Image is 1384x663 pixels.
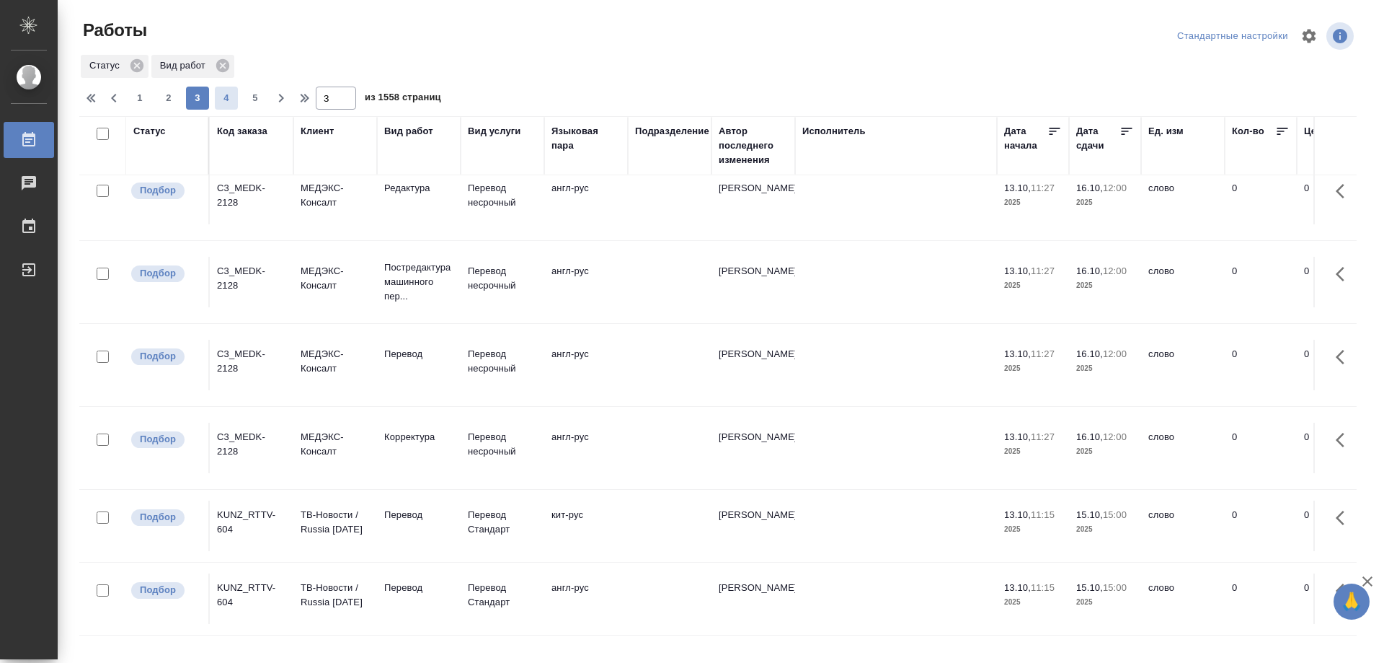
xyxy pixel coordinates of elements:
[1004,265,1031,276] p: 13.10,
[1076,595,1134,610] p: 2025
[130,181,201,201] div: Можно подбирать исполнителей
[468,181,537,210] p: Перевод несрочный
[1225,423,1297,473] td: 0
[301,508,370,537] p: ТВ-Новости / Russia [DATE]
[1031,582,1055,593] p: 11:15
[1004,196,1062,210] p: 2025
[128,91,151,105] span: 1
[217,581,286,610] div: KUNZ_RTTV-604
[1004,509,1031,520] p: 13.10,
[301,347,370,376] p: МЕДЭКС-Консалт
[215,87,238,110] button: 4
[217,181,286,210] div: C3_MEDK-2128
[1031,509,1055,520] p: 11:15
[1148,124,1184,139] div: Ед. изм
[1141,501,1225,551] td: слово
[140,266,176,281] p: Подбор
[1225,174,1297,224] td: 0
[1004,431,1031,442] p: 13.10,
[130,508,201,527] div: Можно подбирать исполнителей
[1327,501,1362,535] button: Здесь прячутся важные кнопки
[1304,124,1328,139] div: Цена
[1004,278,1062,293] p: 2025
[217,430,286,459] div: C3_MEDK-2128
[140,432,176,447] p: Подбор
[128,87,151,110] button: 1
[1141,257,1225,307] td: слово
[151,55,234,78] div: Вид работ
[244,87,267,110] button: 5
[1076,278,1134,293] p: 2025
[1174,25,1292,48] div: split button
[711,174,795,224] td: [PERSON_NAME]
[301,581,370,610] p: ТВ-Новости / Russia [DATE]
[1327,574,1362,608] button: Здесь прячутся важные кнопки
[468,430,537,459] p: Перевод несрочный
[1004,124,1047,153] div: Дата начала
[384,347,453,361] p: Перевод
[802,124,866,139] div: Исполнитель
[544,574,628,624] td: англ-рус
[1103,509,1127,520] p: 15:00
[365,89,441,110] span: из 1558 страниц
[217,124,267,139] div: Код заказа
[1141,423,1225,473] td: слово
[1076,348,1103,359] p: 16.10,
[1326,22,1357,50] span: Посмотреть информацию
[1292,19,1326,53] span: Настроить таблицу
[711,501,795,551] td: [PERSON_NAME]
[1225,501,1297,551] td: 0
[1297,340,1369,390] td: 0
[1076,509,1103,520] p: 15.10,
[217,508,286,537] div: KUNZ_RTTV-604
[130,581,201,600] div: Можно подбирать исполнителей
[1232,124,1264,139] div: Кол-во
[1103,183,1127,193] p: 12:00
[215,91,238,105] span: 4
[160,58,210,73] p: Вид работ
[1334,584,1370,620] button: 🙏
[301,264,370,293] p: МЕДЭКС-Консалт
[1076,361,1134,376] p: 2025
[244,91,267,105] span: 5
[1076,196,1134,210] p: 2025
[130,264,201,284] div: Можно подбирать исполнителей
[1225,574,1297,624] td: 0
[1297,423,1369,473] td: 0
[1076,265,1103,276] p: 16.10,
[1004,444,1062,459] p: 2025
[711,340,795,390] td: [PERSON_NAME]
[1004,361,1062,376] p: 2025
[1103,265,1127,276] p: 12:00
[384,124,433,139] div: Вид работ
[384,430,453,444] p: Корректура
[1031,265,1055,276] p: 11:27
[544,423,628,473] td: англ-рус
[1327,340,1362,374] button: Здесь прячутся важные кнопки
[1225,340,1297,390] td: 0
[301,124,334,139] div: Клиент
[1004,183,1031,193] p: 13.10,
[157,91,180,105] span: 2
[384,508,453,522] p: Перевод
[384,581,453,595] p: Перевод
[1339,587,1364,617] span: 🙏
[301,430,370,459] p: МЕДЭКС-Консалт
[711,257,795,307] td: [PERSON_NAME]
[140,183,176,198] p: Подбор
[719,124,788,167] div: Автор последнего изменения
[384,260,453,304] p: Постредактура машинного пер...
[1141,174,1225,224] td: слово
[711,423,795,473] td: [PERSON_NAME]
[544,174,628,224] td: англ-рус
[1103,348,1127,359] p: 12:00
[79,19,147,42] span: Работы
[544,501,628,551] td: кит-рус
[81,55,148,78] div: Статус
[140,349,176,364] p: Подбор
[468,508,537,537] p: Перевод Стандарт
[1225,257,1297,307] td: 0
[1327,257,1362,291] button: Здесь прячутся важные кнопки
[133,124,166,139] div: Статус
[1141,340,1225,390] td: слово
